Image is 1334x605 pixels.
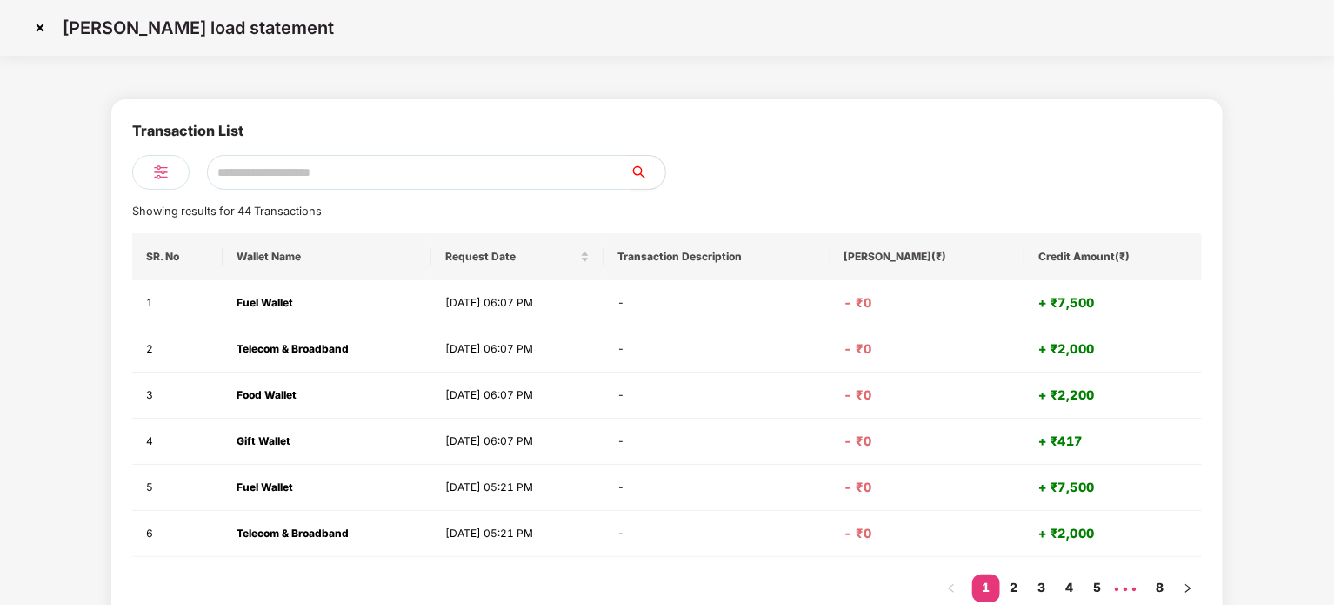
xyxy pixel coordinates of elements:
h4: + ₹2,000 [1038,340,1188,358]
li: Next 5 Pages [1111,575,1139,602]
a: 5 [1084,575,1111,601]
h4: + ₹7,500 [1038,294,1188,312]
td: 3 [132,373,223,419]
strong: Food Wallet [237,388,297,401]
h4: - ₹0 [844,294,1011,312]
a: 2 [1000,575,1028,601]
img: svg+xml;base64,PHN2ZyB4bWxucz0iaHR0cDovL3d3dy53My5vcmcvMjAwMC9zdmciIHdpZHRoPSIyNCIgaGVpZ2h0PSIyNC... [150,162,171,183]
li: Next Page [1174,575,1202,602]
li: 2 [1000,575,1028,602]
td: 1 [132,280,223,326]
h4: + ₹2,200 [1038,387,1188,404]
a: 1 [972,575,1000,601]
th: Transaction Description [604,233,830,280]
h4: - ₹0 [844,387,1011,404]
h4: - ₹0 [844,525,1011,542]
span: Request Date [445,250,577,264]
th: SR. No [132,233,223,280]
span: ••• [1111,575,1139,602]
button: right [1174,575,1202,602]
li: 8 [1146,575,1174,602]
td: - [604,419,830,465]
td: 2 [132,326,223,373]
a: 3 [1028,575,1056,601]
td: - [604,465,830,511]
th: [PERSON_NAME](₹) [830,233,1024,280]
h4: + ₹2,000 [1038,525,1188,542]
span: Showing results for 44 Transactions [132,205,322,218]
li: 4 [1056,575,1084,602]
h4: - ₹0 [844,340,1011,358]
th: Credit Amount(₹) [1024,233,1202,280]
strong: Telecom & Broadband [237,342,349,355]
li: 1 [972,575,1000,602]
td: - [604,326,830,373]
strong: Fuel Wallet [237,296,293,309]
h4: + ₹7,500 [1038,479,1188,496]
td: [DATE] 06:07 PM [431,419,604,465]
a: 4 [1056,575,1084,601]
li: 3 [1028,575,1056,602]
th: Wallet Name [223,233,431,280]
img: svg+xml;base64,PHN2ZyBpZD0iQ3Jvc3MtMzJ4MzIiIHhtbG5zPSJodHRwOi8vd3d3LnczLm9yZy8yMDAwL3N2ZyIgd2lkdG... [26,14,54,42]
h4: - ₹0 [844,433,1011,450]
strong: Fuel Wallet [237,481,293,494]
td: [DATE] 05:21 PM [431,465,604,511]
li: Previous Page [937,575,965,602]
p: [PERSON_NAME] load statement [63,17,334,38]
th: Request Date [431,233,604,280]
div: Transaction List [132,120,243,155]
a: 8 [1146,575,1174,601]
li: 5 [1084,575,1111,602]
button: left [937,575,965,602]
span: right [1183,583,1193,594]
span: left [946,583,957,594]
h4: - ₹0 [844,479,1011,496]
td: - [604,280,830,326]
td: [DATE] 06:07 PM [431,280,604,326]
h4: + ₹417 [1038,433,1188,450]
td: - [604,373,830,419]
td: 6 [132,511,223,557]
strong: Gift Wallet [237,434,290,447]
button: search [630,155,666,190]
strong: Telecom & Broadband [237,527,349,540]
td: [DATE] 06:07 PM [431,373,604,419]
span: search [630,165,665,179]
td: - [604,511,830,557]
td: 4 [132,419,223,465]
td: 5 [132,465,223,511]
td: [DATE] 05:21 PM [431,511,604,557]
td: [DATE] 06:07 PM [431,326,604,373]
